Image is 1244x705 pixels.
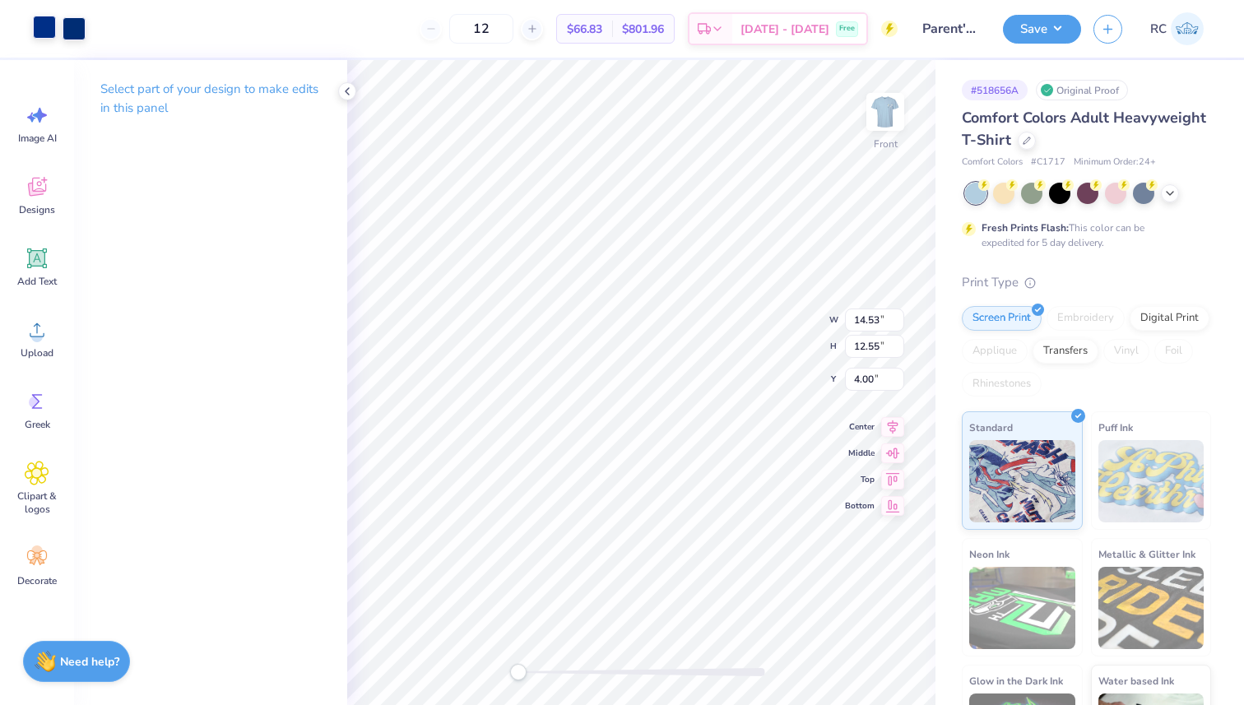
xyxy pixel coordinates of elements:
input: Untitled Design [910,12,991,45]
span: Bottom [845,499,875,513]
span: [DATE] - [DATE] [740,21,829,38]
span: Standard [969,419,1013,436]
span: Free [839,23,855,35]
img: Standard [969,440,1075,522]
input: – – [449,14,513,44]
img: Metallic & Glitter Ink [1098,567,1205,649]
span: Middle [845,447,875,460]
div: Screen Print [962,306,1042,331]
span: Neon Ink [969,545,1010,563]
strong: Fresh Prints Flash: [982,221,1069,234]
div: This color can be expedited for 5 day delivery. [982,220,1184,250]
div: Vinyl [1103,339,1149,364]
span: RC [1150,20,1167,39]
div: Applique [962,339,1028,364]
span: $801.96 [622,21,664,38]
div: Foil [1154,339,1193,364]
span: Greek [25,418,50,431]
span: Minimum Order: 24 + [1074,155,1156,169]
span: Center [845,420,875,434]
span: $66.83 [567,21,602,38]
button: Save [1003,15,1081,44]
div: # 518656A [962,80,1028,100]
span: Add Text [17,275,57,288]
span: Designs [19,203,55,216]
div: Front [874,137,898,151]
strong: Need help? [60,654,119,670]
span: Puff Ink [1098,419,1133,436]
div: Embroidery [1047,306,1125,331]
p: Select part of your design to make edits in this panel [100,80,321,118]
div: Original Proof [1036,80,1128,100]
div: Accessibility label [510,664,527,680]
span: Metallic & Glitter Ink [1098,545,1195,563]
span: # C1717 [1031,155,1065,169]
div: Digital Print [1130,306,1209,331]
span: Top [845,473,875,486]
span: Image AI [18,132,57,145]
span: Decorate [17,574,57,587]
img: Neon Ink [969,567,1075,649]
span: Upload [21,346,53,359]
div: Transfers [1033,339,1098,364]
div: Print Type [962,273,1211,292]
img: Front [869,95,902,128]
span: Comfort Colors Adult Heavyweight T-Shirt [962,108,1206,150]
img: Rohan Chaurasia [1171,12,1204,45]
span: Comfort Colors [962,155,1023,169]
span: Clipart & logos [10,489,64,516]
span: Glow in the Dark Ink [969,672,1063,689]
img: Puff Ink [1098,440,1205,522]
a: RC [1143,12,1211,45]
span: Water based Ink [1098,672,1174,689]
div: Rhinestones [962,372,1042,397]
